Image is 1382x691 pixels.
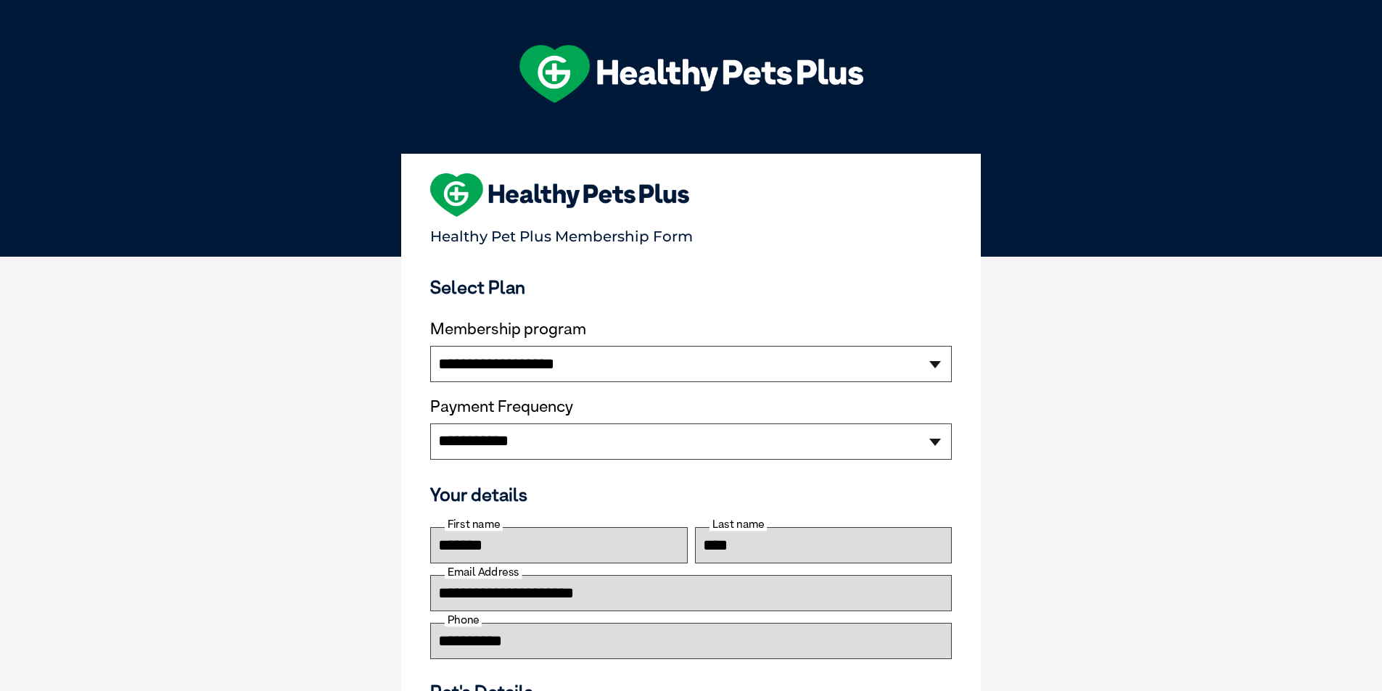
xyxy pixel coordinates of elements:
h3: Select Plan [430,276,952,298]
label: First name [445,518,503,531]
label: Membership program [430,320,952,339]
label: Phone [445,613,482,626]
img: heart-shape-hpp-logo-large.png [430,173,689,217]
h3: Your details [430,484,952,505]
label: Payment Frequency [430,397,573,416]
p: Healthy Pet Plus Membership Form [430,221,952,245]
label: Email Address [445,566,522,579]
img: hpp-logo-landscape-green-white.png [519,45,863,103]
label: Last name [709,518,767,531]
